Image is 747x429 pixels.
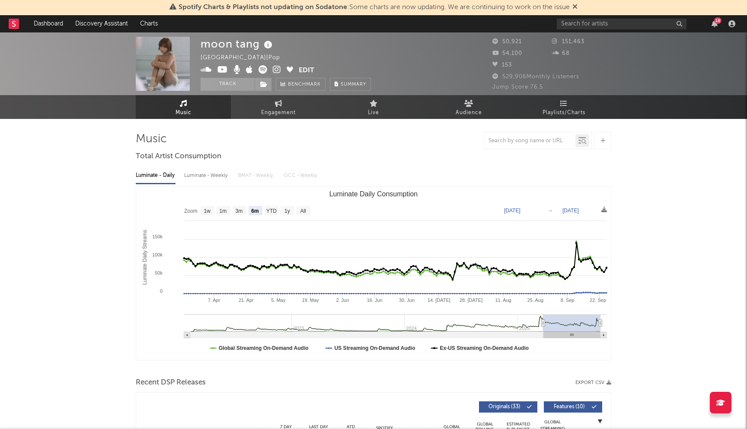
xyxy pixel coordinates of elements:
[492,51,522,56] span: 54,100
[236,208,243,214] text: 3m
[527,298,543,303] text: 25. Aug
[201,78,255,91] button: Track
[492,74,579,80] span: 529,906 Monthly Listeners
[714,17,721,24] div: 18
[329,190,418,198] text: Luminate Daily Consumption
[484,138,575,144] input: Search by song name or URL
[341,82,366,87] span: Summary
[549,404,589,410] span: Features ( 10 )
[266,208,277,214] text: YTD
[276,78,326,91] a: Benchmark
[231,95,326,119] a: Engagement
[284,208,290,214] text: 1y
[136,378,206,388] span: Recent DSP Releases
[492,39,522,45] span: 50,921
[399,298,415,303] text: 30. Jun
[204,208,211,214] text: 1w
[440,345,529,351] text: Ex-US Streaming On-Demand Audio
[136,95,231,119] a: Music
[544,401,602,413] button: Features(10)
[288,80,321,90] span: Benchmark
[184,168,230,183] div: Luminate - Weekly
[208,298,220,303] text: 7. Apr
[561,298,575,303] text: 8. Sep
[251,208,259,214] text: 6m
[428,298,450,303] text: 14. [DATE]
[179,4,570,11] span: : Some charts are now updating. We are continuing to work on the issue
[456,108,482,118] span: Audience
[300,208,306,214] text: All
[142,230,148,285] text: Luminate Daily Streams
[28,15,69,32] a: Dashboard
[552,39,584,45] span: 151,463
[421,95,516,119] a: Audience
[492,84,543,90] span: Jump Score: 76.5
[336,298,349,303] text: 2. Jun
[136,187,611,360] svg: Luminate Daily Consumption
[504,208,520,214] text: [DATE]
[160,288,163,294] text: 0
[201,37,275,51] div: moon tang
[712,20,718,27] button: 18
[590,298,606,303] text: 22. Sep
[495,298,511,303] text: 11. Aug
[368,108,379,118] span: Live
[219,345,309,351] text: Global Streaming On-Demand Audio
[562,208,579,214] text: [DATE]
[479,401,537,413] button: Originals(33)
[261,108,296,118] span: Engagement
[220,208,227,214] text: 1m
[335,345,415,351] text: US Streaming On-Demand Audio
[516,95,611,119] a: Playlists/Charts
[326,95,421,119] a: Live
[552,51,570,56] span: 68
[572,4,578,11] span: Dismiss
[543,108,585,118] span: Playlists/Charts
[176,108,192,118] span: Music
[239,298,254,303] text: 21. Apr
[492,62,512,68] span: 153
[548,208,553,214] text: →
[201,53,290,63] div: [GEOGRAPHIC_DATA] | Pop
[152,252,163,257] text: 100k
[367,298,383,303] text: 16. Jun
[179,4,347,11] span: Spotify Charts & Playlists not updating on Sodatone
[575,380,611,385] button: Export CSV
[136,151,221,162] span: Total Artist Consumption
[302,298,319,303] text: 19. May
[460,298,482,303] text: 28. [DATE]
[152,234,163,239] text: 150k
[184,208,198,214] text: Zoom
[69,15,134,32] a: Discovery Assistant
[155,270,163,275] text: 50k
[557,19,686,29] input: Search for artists
[136,168,176,183] div: Luminate - Daily
[330,78,371,91] button: Summary
[271,298,286,303] text: 5. May
[299,65,314,76] button: Edit
[134,15,164,32] a: Charts
[485,404,524,410] span: Originals ( 33 )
